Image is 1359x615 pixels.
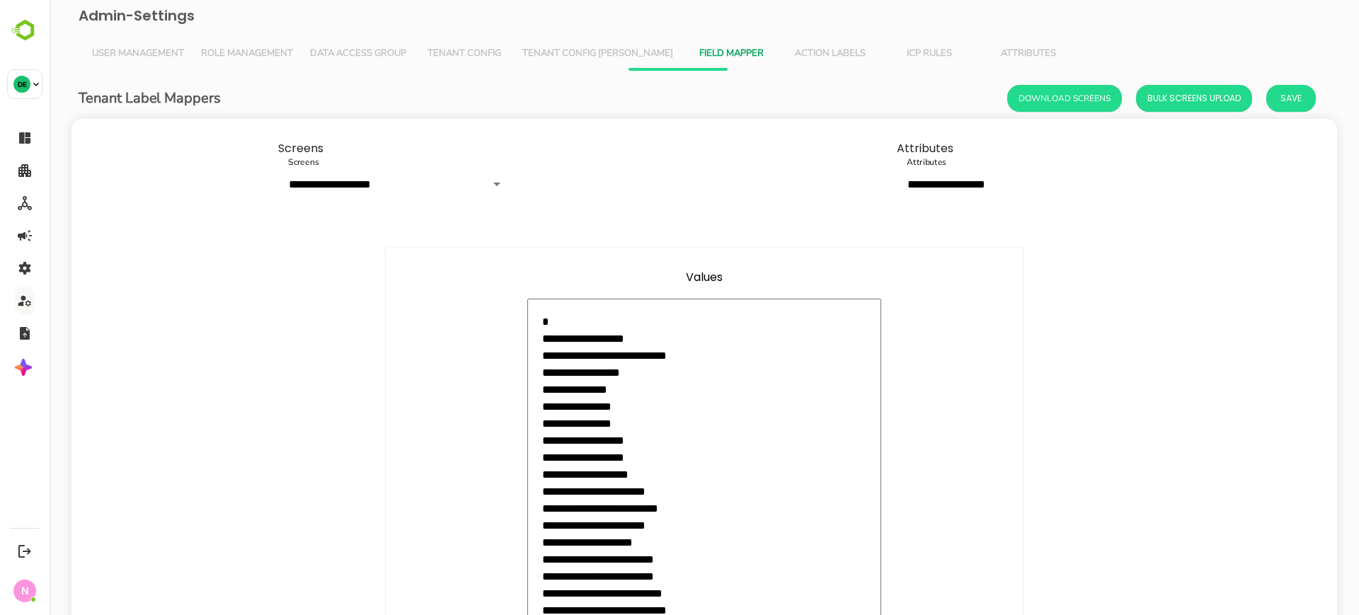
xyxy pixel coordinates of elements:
[473,48,624,59] span: Tenant Config [PERSON_NAME]
[29,87,171,110] h6: Tenant Label Mappers
[839,48,921,59] span: ICP Rules
[1086,85,1203,112] button: Bulk Screens Upload
[938,48,1020,59] span: Attributes
[636,269,673,286] label: Values
[857,156,897,168] label: Attributes
[15,541,34,561] button: Logout
[958,85,1072,112] button: Download Screens
[34,37,1275,71] div: Vertical tabs example
[229,140,462,157] label: Screens
[847,140,1081,157] label: Attributes
[437,174,457,194] button: Open
[1217,85,1266,112] button: Save
[42,48,134,59] span: User Management
[151,48,243,59] span: Role Management
[740,48,822,59] span: Action Labels
[1098,89,1191,108] span: Bulk Screens Upload
[260,48,357,59] span: Data Access Group
[374,48,456,59] span: Tenant Config
[13,76,30,93] div: DE
[641,48,723,59] span: Field Mapper
[7,17,43,44] img: BambooboxLogoMark.f1c84d78b4c51b1a7b5f700c9845e183.svg
[1228,89,1255,108] span: Save
[239,156,270,168] label: Screens
[13,580,36,602] div: N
